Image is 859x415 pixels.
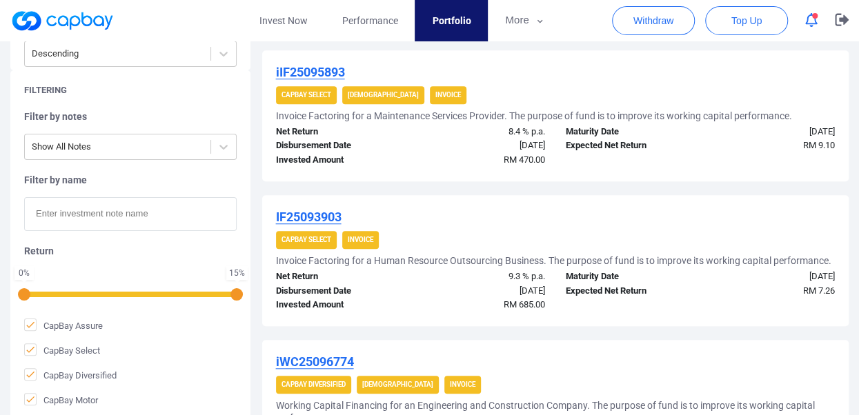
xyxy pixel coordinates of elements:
button: Withdraw [612,6,695,35]
u: iIF25095893 [276,65,345,79]
div: 15 % [229,269,245,277]
span: CapBay Diversified [24,368,117,382]
h5: Invoice Factoring for a Human Resource Outsourcing Business. The purpose of fund is to improve it... [276,254,831,267]
h5: Filter by notes [24,110,237,123]
button: Top Up [705,6,788,35]
div: Disbursement Date [266,284,411,298]
span: RM 470.00 [504,154,545,165]
div: [DATE] [411,284,555,298]
span: RM 685.00 [504,299,545,310]
div: Disbursement Date [266,139,411,153]
strong: [DEMOGRAPHIC_DATA] [362,381,433,388]
strong: CapBay Select [282,236,331,243]
div: Invested Amount [266,153,411,168]
strong: Invoice [450,381,475,388]
div: Expected Net Return [555,284,700,298]
div: Net Return [266,270,411,284]
div: [DATE] [700,270,845,284]
u: iWC25096774 [276,354,354,369]
div: [DATE] [411,139,555,153]
h5: Return [24,245,237,257]
input: Enter investment note name [24,197,237,231]
div: 9.3 % p.a. [411,270,555,284]
h5: Invoice Factoring for a Maintenance Services Provider. The purpose of fund is to improve its work... [276,110,792,122]
div: Invested Amount [266,298,411,312]
strong: Invoice [348,236,373,243]
div: Expected Net Return [555,139,700,153]
h5: Filtering [24,84,67,97]
div: Maturity Date [555,125,700,139]
span: CapBay Select [24,343,100,357]
span: CapBay Assure [24,318,103,332]
span: RM 9.10 [803,140,835,150]
div: 0 % [17,269,31,277]
u: IF25093903 [276,210,342,224]
div: [DATE] [700,125,845,139]
div: 8.4 % p.a. [411,125,555,139]
span: CapBay Motor [24,393,98,407]
strong: Invoice [435,91,461,99]
span: Performance [342,13,397,28]
span: Top Up [731,14,762,28]
strong: CapBay Diversified [282,381,346,388]
div: Maturity Date [555,270,700,284]
strong: CapBay Select [282,91,331,99]
div: Net Return [266,125,411,139]
span: RM 7.26 [803,285,835,296]
h5: Filter by name [24,174,237,186]
strong: [DEMOGRAPHIC_DATA] [348,91,419,99]
span: Portfolio [432,13,471,28]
